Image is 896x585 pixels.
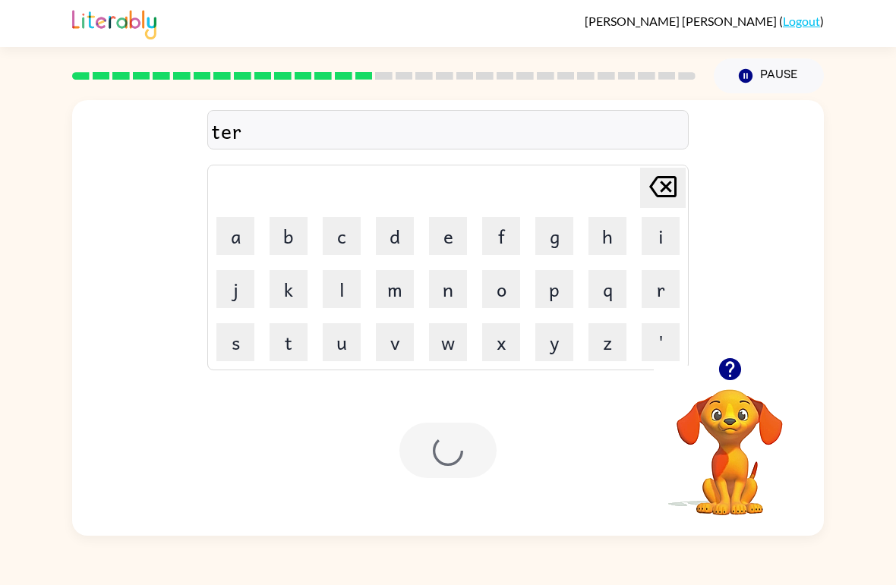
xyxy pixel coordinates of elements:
button: k [270,270,308,308]
button: j [216,270,254,308]
span: [PERSON_NAME] [PERSON_NAME] [585,14,779,28]
button: Pause [714,58,824,93]
button: o [482,270,520,308]
video: Your browser must support playing .mp4 files to use Literably. Please try using another browser. [654,366,806,517]
button: e [429,217,467,255]
button: p [535,270,573,308]
button: u [323,323,361,361]
button: l [323,270,361,308]
button: y [535,323,573,361]
button: m [376,270,414,308]
button: z [588,323,626,361]
div: ( ) [585,14,824,28]
button: ' [642,323,680,361]
button: i [642,217,680,255]
button: v [376,323,414,361]
button: x [482,323,520,361]
button: w [429,323,467,361]
button: r [642,270,680,308]
button: s [216,323,254,361]
button: c [323,217,361,255]
button: d [376,217,414,255]
a: Logout [783,14,820,28]
button: g [535,217,573,255]
button: f [482,217,520,255]
button: h [588,217,626,255]
div: ter [212,115,684,146]
button: b [270,217,308,255]
button: a [216,217,254,255]
button: q [588,270,626,308]
img: Literably [72,6,156,39]
button: n [429,270,467,308]
button: t [270,323,308,361]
